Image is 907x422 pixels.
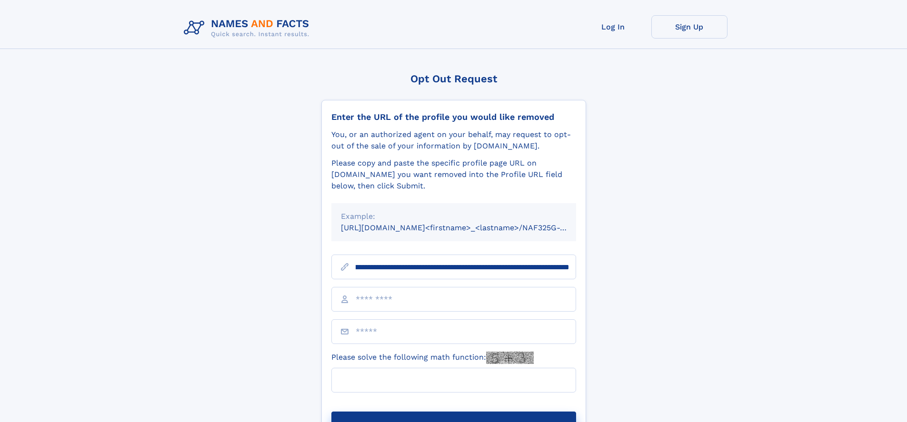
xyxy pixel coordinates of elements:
[575,15,651,39] a: Log In
[321,73,586,85] div: Opt Out Request
[331,352,534,364] label: Please solve the following math function:
[341,223,594,232] small: [URL][DOMAIN_NAME]<firstname>_<lastname>/NAF325G-xxxxxxxx
[180,15,317,41] img: Logo Names and Facts
[341,211,567,222] div: Example:
[651,15,728,39] a: Sign Up
[331,112,576,122] div: Enter the URL of the profile you would like removed
[331,157,576,192] div: Please copy and paste the specific profile page URL on [DOMAIN_NAME] you want removed into the Pr...
[331,129,576,152] div: You, or an authorized agent on your behalf, may request to opt-out of the sale of your informatio...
